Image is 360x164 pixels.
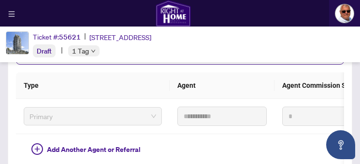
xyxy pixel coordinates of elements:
span: [STREET_ADDRESS] [89,32,151,42]
span: Primary [29,109,156,123]
span: Draft [37,47,52,55]
button: Add Another Agent or Referral [24,142,148,157]
th: Agent [170,72,274,99]
span: 1 Tag [72,45,89,56]
button: Open asap [326,130,355,159]
div: Ticket #: [33,31,81,42]
span: down [91,49,96,54]
span: 55621 [59,33,81,41]
img: IMG-W12349406_1.jpg [6,32,29,54]
span: Add Another Agent or Referral [47,144,141,155]
span: plus-circle [31,143,43,155]
span: menu [8,11,15,17]
th: Type [16,72,170,99]
img: Profile Icon [335,4,354,23]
